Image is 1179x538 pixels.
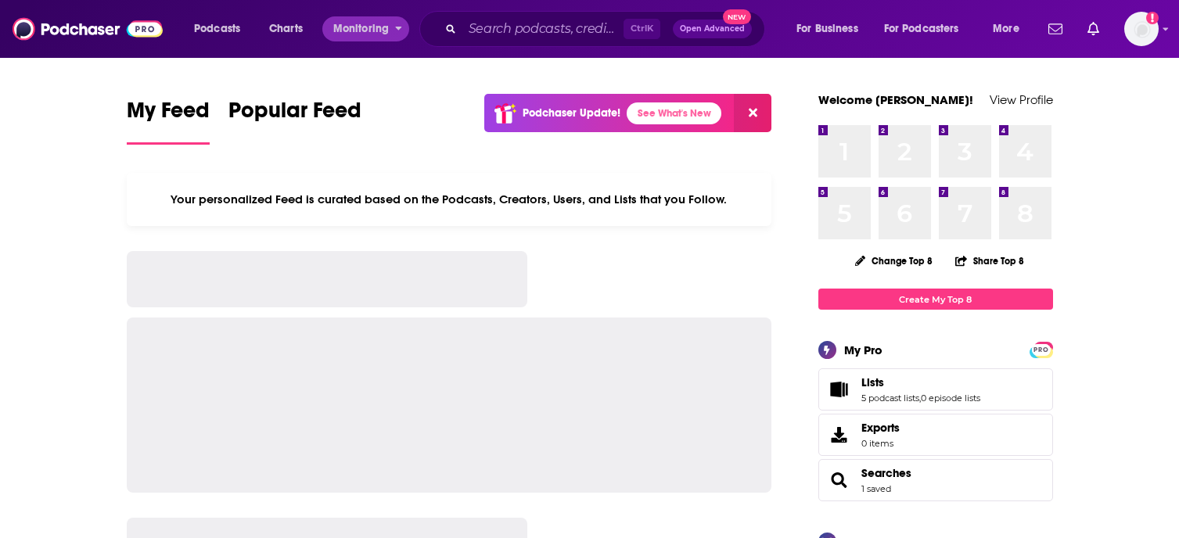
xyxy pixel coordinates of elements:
button: open menu [183,16,261,41]
span: More [993,18,1019,40]
span: , [919,393,921,403]
span: Logged in as jfalkner [1124,12,1159,46]
svg: Add a profile image [1146,12,1159,24]
a: Exports [818,414,1053,456]
a: Welcome [PERSON_NAME]! [818,92,973,107]
a: Charts [259,16,312,41]
a: Searches [861,466,911,480]
span: Exports [861,421,900,435]
a: 0 episode lists [921,393,980,403]
span: PRO [1032,344,1051,356]
button: open menu [322,16,409,41]
span: Lists [861,375,884,389]
a: Searches [824,469,855,491]
div: Search podcasts, credits, & more... [434,11,780,47]
span: Exports [824,424,855,446]
img: User Profile [1124,12,1159,46]
span: Monitoring [333,18,389,40]
a: View Profile [990,92,1053,107]
span: Lists [818,368,1053,411]
button: Share Top 8 [954,246,1025,276]
span: Popular Feed [228,97,361,133]
a: Lists [861,375,980,389]
button: Change Top 8 [846,251,943,271]
div: Your personalized Feed is curated based on the Podcasts, Creators, Users, and Lists that you Follow. [127,173,772,226]
img: Podchaser - Follow, Share and Rate Podcasts [13,14,163,44]
a: Lists [824,378,855,400]
a: My Feed [127,97,210,145]
span: Searches [818,459,1053,501]
span: 0 items [861,438,900,449]
button: open menu [982,16,1039,41]
span: My Feed [127,97,210,133]
p: Podchaser Update! [523,106,620,120]
a: See What's New [627,102,721,124]
span: For Podcasters [884,18,959,40]
button: open menu [785,16,878,41]
span: Ctrl K [624,19,660,39]
a: Show notifications dropdown [1042,16,1069,42]
a: Popular Feed [228,97,361,145]
button: open menu [874,16,982,41]
button: Open AdvancedNew [673,20,752,38]
a: PRO [1032,343,1051,355]
span: Podcasts [194,18,240,40]
a: 1 saved [861,483,891,494]
div: My Pro [844,343,882,357]
span: Charts [269,18,303,40]
span: Open Advanced [680,25,745,33]
a: 5 podcast lists [861,393,919,403]
button: Show profile menu [1124,12,1159,46]
span: New [723,9,751,24]
a: Show notifications dropdown [1081,16,1105,42]
a: Create My Top 8 [818,289,1053,310]
input: Search podcasts, credits, & more... [462,16,624,41]
span: For Business [796,18,858,40]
